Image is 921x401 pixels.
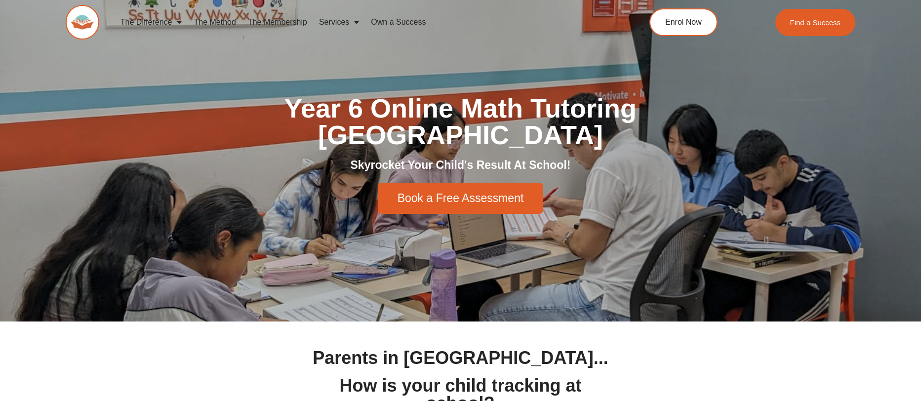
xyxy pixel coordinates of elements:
[365,11,432,34] a: Own a Success
[242,11,313,34] a: The Membership
[649,8,718,36] a: Enrol Now
[313,11,365,34] a: Services
[775,9,856,36] a: Find a Success
[378,183,544,214] a: Book a Free Assessment
[665,18,702,26] span: Enrol Now
[309,349,613,367] h1: Parents in [GEOGRAPHIC_DATA]...
[188,11,241,34] a: The Method
[790,19,841,26] span: Find a Success
[184,95,737,148] h1: Year 6 Online Math Tutoring [GEOGRAPHIC_DATA]
[115,11,604,34] nav: Menu
[115,11,188,34] a: The Difference
[398,193,524,204] span: Book a Free Assessment
[184,158,737,173] h2: Skyrocket Your Child's Result At School!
